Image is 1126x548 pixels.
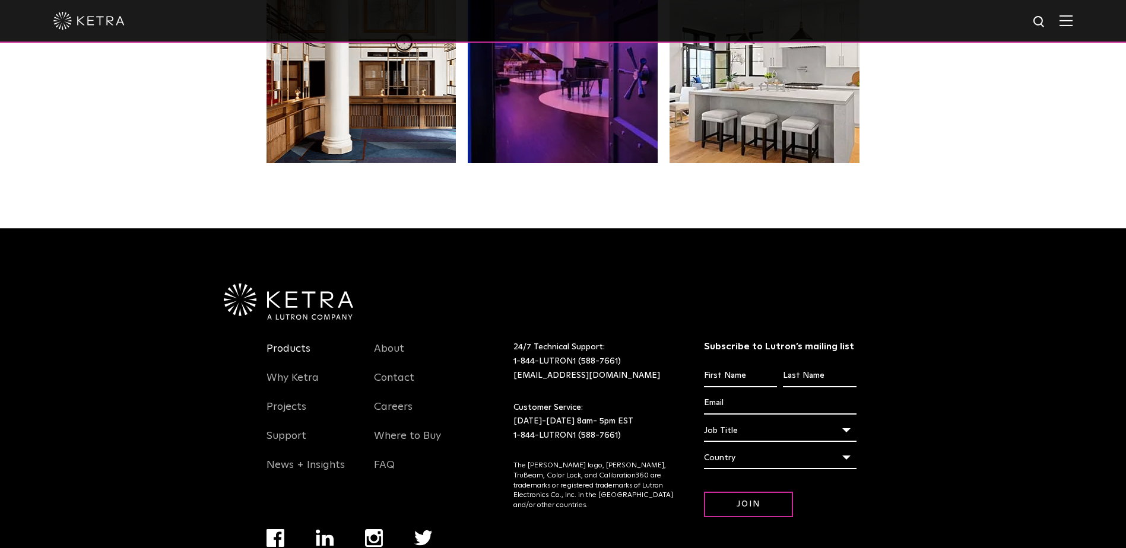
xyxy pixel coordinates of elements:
a: Why Ketra [267,371,319,399]
img: twitter [414,530,433,546]
p: The [PERSON_NAME] logo, [PERSON_NAME], TruBeam, Color Lock, and Calibration360 are trademarks or ... [513,461,674,511]
a: Where to Buy [374,429,441,457]
input: Join [704,492,793,517]
a: 1-844-LUTRON1 (588-7661) [513,431,621,439]
a: Projects [267,400,306,428]
div: Country [704,447,857,469]
img: linkedin [316,530,334,546]
img: ketra-logo-2019-white [53,12,125,30]
p: Customer Service: [DATE]-[DATE] 8am- 5pm EST [513,401,674,443]
img: search icon [1032,15,1047,30]
a: FAQ [374,458,395,486]
a: 1-844-LUTRON1 (588-7661) [513,357,621,365]
img: Hamburger%20Nav.svg [1060,15,1073,26]
div: Navigation Menu [267,340,357,486]
a: News + Insights [267,458,345,486]
img: instagram [365,529,383,547]
a: [EMAIL_ADDRESS][DOMAIN_NAME] [513,371,660,380]
a: About [374,342,404,369]
a: Support [267,429,306,457]
input: First Name [704,365,777,387]
img: Ketra-aLutronCo_White_RGB [224,283,353,320]
a: Contact [374,371,414,399]
a: Products [267,342,310,369]
a: Careers [374,400,413,428]
h3: Subscribe to Lutron’s mailing list [704,340,857,353]
div: Job Title [704,419,857,442]
img: facebook [267,529,284,547]
div: Navigation Menu [374,340,464,486]
p: 24/7 Technical Support: [513,340,674,383]
input: Email [704,392,857,415]
input: Last Name [783,365,856,387]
